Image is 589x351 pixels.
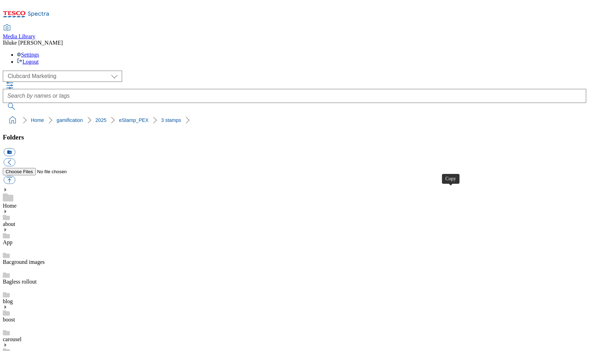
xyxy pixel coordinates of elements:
a: Logout [17,59,39,65]
a: home [7,115,18,126]
a: Home [31,117,44,123]
a: Settings [17,52,39,58]
nav: breadcrumb [3,113,586,127]
a: App [3,239,13,245]
a: Home [3,203,16,209]
span: Media Library [3,33,35,39]
a: boost [3,317,15,323]
a: about [3,221,15,227]
span: lh [3,40,7,46]
span: luke [PERSON_NAME] [7,40,63,46]
a: 2025 [95,117,106,123]
a: gamification [56,117,83,123]
a: Media Library [3,25,35,40]
a: Bagless rollout [3,279,36,285]
a: carousel [3,336,21,342]
a: blog [3,298,13,304]
h3: Folders [3,134,586,141]
a: 3 stamps [161,117,181,123]
a: Bacground images [3,259,45,265]
input: Search by names or tags [3,89,586,103]
a: eStamp_PEX [119,117,148,123]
